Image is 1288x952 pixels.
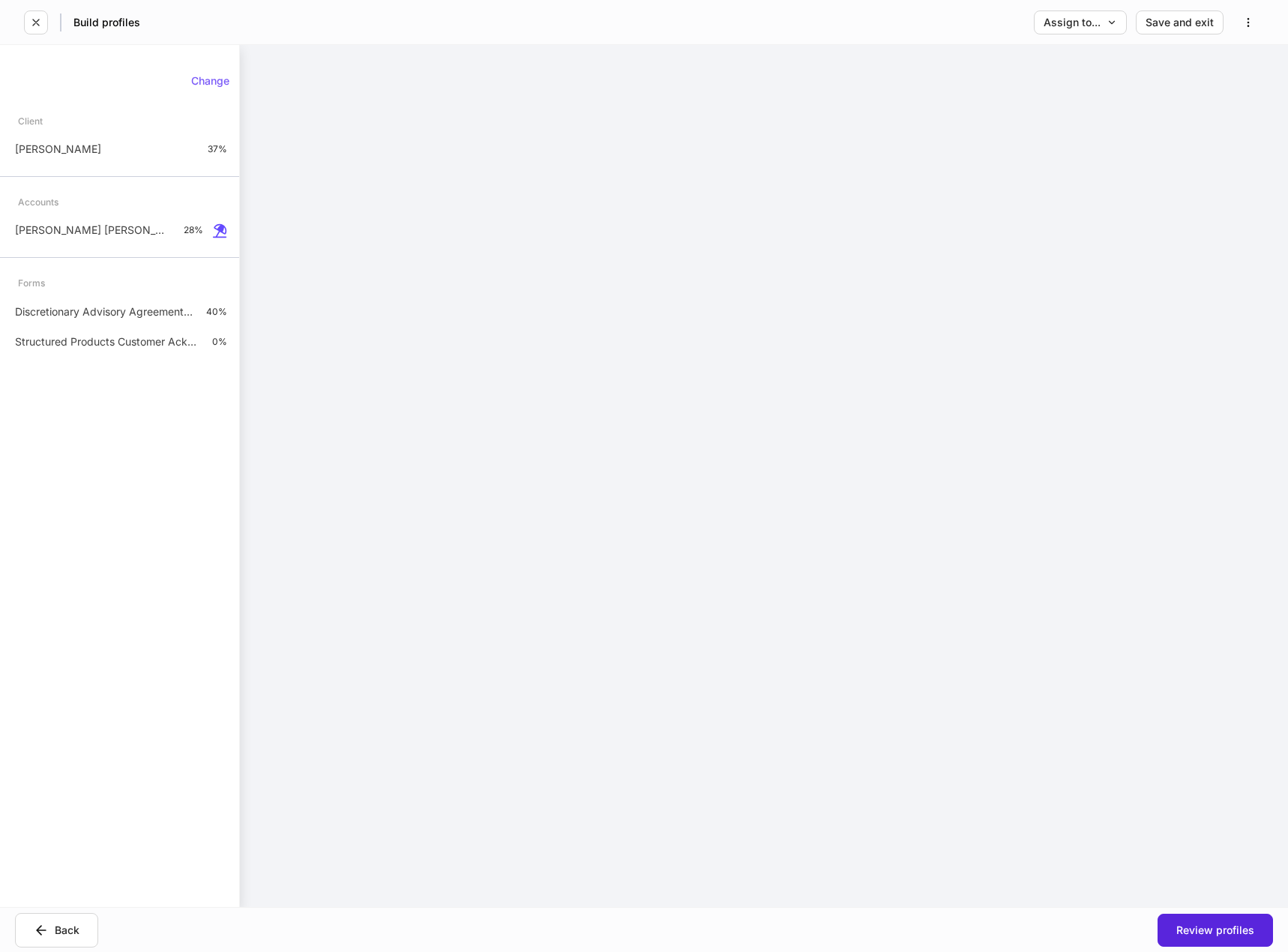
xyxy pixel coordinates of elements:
div: Accounts [18,189,58,215]
p: 0% [212,336,227,348]
button: Back [15,913,98,948]
p: 28% [184,224,203,236]
button: Review profiles [1158,914,1273,947]
p: Discretionary Advisory Agreement: Client Wrap Fee [15,304,194,319]
button: Change [181,69,239,93]
button: Save and exit [1136,10,1224,34]
p: Structured Products Customer Acknowledgements Disclosure [15,334,200,349]
p: 37% [208,143,227,155]
p: 40% [206,306,227,318]
div: Back [34,923,79,938]
div: Change [191,76,229,86]
div: Save and exit [1146,17,1214,28]
div: Assign to... [1044,17,1117,28]
div: Client [18,108,43,134]
div: Forms [18,270,45,296]
div: Review profiles [1176,925,1254,936]
h5: Build profiles [73,15,140,30]
p: [PERSON_NAME] [PERSON_NAME] [15,223,172,238]
button: Assign to... [1034,10,1127,34]
p: [PERSON_NAME] [15,142,101,157]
